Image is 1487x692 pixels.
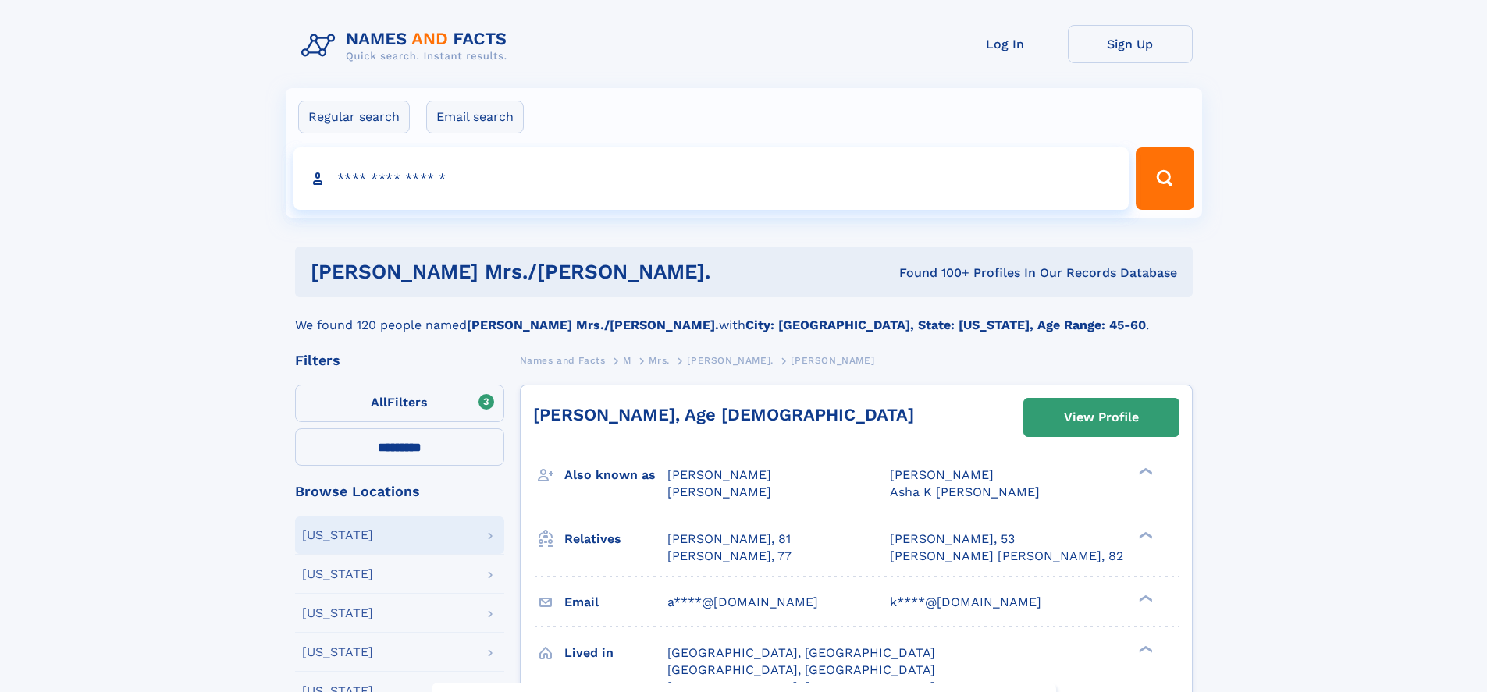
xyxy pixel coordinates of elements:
[667,662,935,677] span: [GEOGRAPHIC_DATA], [GEOGRAPHIC_DATA]
[667,531,791,548] a: [PERSON_NAME], 81
[293,147,1129,210] input: search input
[1135,593,1154,603] div: ❯
[1024,399,1179,436] a: View Profile
[1135,530,1154,540] div: ❯
[1068,25,1193,63] a: Sign Up
[745,318,1146,332] b: City: [GEOGRAPHIC_DATA], State: [US_STATE], Age Range: 45-60
[564,462,667,488] h3: Also known as
[667,484,771,499] span: [PERSON_NAME]
[564,526,667,552] h3: Relatives
[295,25,520,67] img: Logo Names and Facts
[1135,467,1154,477] div: ❯
[667,645,935,660] span: [GEOGRAPHIC_DATA], [GEOGRAPHIC_DATA]
[1064,399,1139,435] div: View Profile
[667,548,792,565] a: [PERSON_NAME], 77
[302,646,373,658] div: [US_STATE]
[805,264,1177,282] div: Found 100+ Profiles In Our Records Database
[520,350,606,370] a: Names and Facts
[890,548,1123,565] a: [PERSON_NAME] [PERSON_NAME], 82
[295,484,504,499] div: Browse Locations
[302,529,373,541] div: [US_STATE]
[298,101,410,133] label: Regular search
[667,467,771,482] span: [PERSON_NAME]
[943,25,1068,63] a: Log In
[302,568,373,580] div: [US_STATE]
[623,355,631,366] span: M
[467,318,719,332] b: [PERSON_NAME] Mrs./[PERSON_NAME].
[371,395,387,410] span: All
[426,101,524,133] label: Email search
[564,589,667,616] h3: Email
[564,640,667,666] h3: Lived in
[1136,147,1194,210] button: Search Button
[890,467,994,482] span: [PERSON_NAME]
[295,353,504,367] div: Filters
[533,405,914,424] a: [PERSON_NAME], Age [DEMOGRAPHIC_DATA]
[295,297,1193,335] div: We found 120 people named with .
[687,355,773,366] span: [PERSON_NAME].
[311,262,805,282] h1: [PERSON_NAME] mrs./[PERSON_NAME].
[890,531,1015,548] a: [PERSON_NAME], 53
[1135,644,1154,654] div: ❯
[791,355,874,366] span: [PERSON_NAME]
[623,350,631,370] a: M
[649,350,669,370] a: Mrs.
[302,607,373,619] div: [US_STATE]
[295,385,504,422] label: Filters
[890,484,1040,499] span: Asha K [PERSON_NAME]
[687,350,773,370] a: [PERSON_NAME].
[649,355,669,366] span: Mrs.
